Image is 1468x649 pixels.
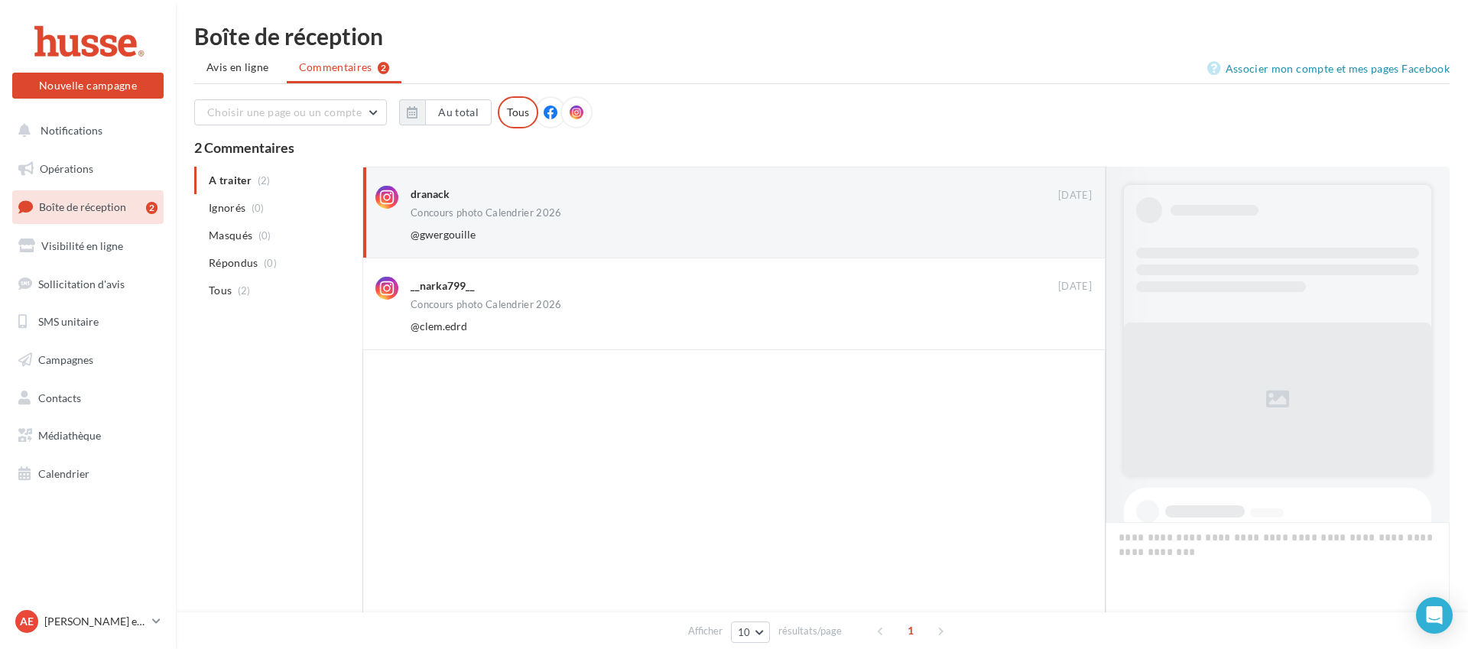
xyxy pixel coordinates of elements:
button: Nouvelle campagne [12,73,164,99]
span: Avis en ligne [206,60,269,75]
button: Au total [399,99,492,125]
span: Masqués [209,228,252,243]
a: Visibilité en ligne [9,230,167,262]
div: Boîte de réception [194,24,1450,47]
span: Répondus [209,255,258,271]
a: Ae [PERSON_NAME] et [PERSON_NAME] [12,607,164,636]
div: Concours photo Calendrier 2026 [411,300,562,310]
a: Médiathèque [9,420,167,452]
button: Au total [425,99,492,125]
span: @clem.edrd [411,320,467,333]
a: Associer mon compte et mes pages Facebook [1207,60,1450,78]
span: Sollicitation d'avis [38,277,125,290]
a: Contacts [9,382,167,414]
span: Notifications [41,124,102,137]
button: Choisir une page ou un compte [194,99,387,125]
span: Campagnes [38,353,93,366]
span: Ae [20,614,34,629]
span: Boîte de réception [39,200,126,213]
div: Tous [498,96,538,128]
div: dranack [411,187,450,202]
p: [PERSON_NAME] et [PERSON_NAME] [44,614,146,629]
span: (0) [264,257,277,269]
span: (0) [252,202,265,214]
span: 10 [738,626,751,638]
a: Opérations [9,153,167,185]
span: Ignorés [209,200,245,216]
a: Campagnes [9,344,167,376]
span: Choisir une page ou un compte [207,105,362,118]
div: 2 Commentaires [194,141,1450,154]
span: @gwergouille [411,228,476,241]
a: Boîte de réception2 [9,190,167,223]
div: 2 [146,202,158,214]
div: __narka799__ [411,278,475,294]
span: (2) [238,284,251,297]
span: Visibilité en ligne [41,239,123,252]
span: SMS unitaire [38,315,99,328]
span: Tous [209,283,232,298]
span: Afficher [688,624,723,638]
span: Calendrier [38,467,89,480]
a: Sollicitation d'avis [9,268,167,300]
a: SMS unitaire [9,306,167,338]
div: Open Intercom Messenger [1416,597,1453,634]
button: Notifications [9,115,161,147]
a: Calendrier [9,458,167,490]
span: Médiathèque [38,429,101,442]
span: (0) [258,229,271,242]
span: résultats/page [778,624,842,638]
span: Opérations [40,162,93,175]
span: 1 [898,618,923,643]
span: Contacts [38,391,81,404]
div: Concours photo Calendrier 2026 [411,208,562,218]
button: 10 [731,621,770,643]
span: [DATE] [1058,280,1092,294]
span: [DATE] [1058,189,1092,203]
